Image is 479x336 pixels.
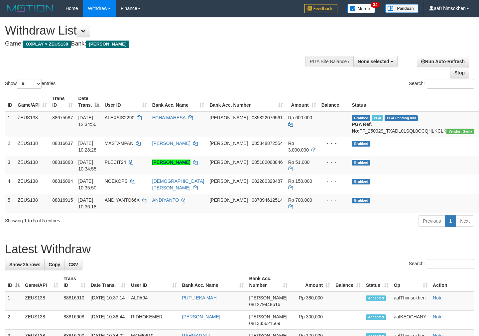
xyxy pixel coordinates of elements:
[391,273,430,291] th: Op: activate to sort column ascending
[5,24,313,37] h1: Withdraw List
[249,321,280,326] span: Copy 081335621569 to clipboard
[321,114,347,121] div: - - -
[209,197,248,203] span: [PERSON_NAME]
[446,129,474,134] span: Vendor URL: https://trx31.1velocity.biz
[319,92,349,111] th: Balance
[52,141,73,146] span: 88816637
[349,92,477,111] th: Status
[409,79,474,89] label: Search:
[252,141,283,146] span: Copy 085848872554 to clipboard
[5,137,15,156] td: 2
[152,178,204,190] a: [DEMOGRAPHIC_DATA][PERSON_NAME]
[102,92,150,111] th: User ID: activate to sort column ascending
[105,178,128,184] span: NOEKOPS
[50,92,75,111] th: Trans ID: activate to sort column ascending
[152,160,190,165] a: [PERSON_NAME]
[105,197,140,203] span: ANDIYANTO66X
[5,311,22,330] td: 2
[52,115,73,120] span: 88675587
[5,215,194,224] div: Showing 1 to 5 of 5 entries
[409,259,474,269] label: Search:
[75,92,102,111] th: Date Trans.: activate to sort column descending
[352,141,370,147] span: Grabbed
[430,273,474,291] th: Action
[152,115,185,120] a: ECHA MAHESA
[371,2,380,8] span: 34
[333,273,363,291] th: Balance: activate to sort column ascending
[252,197,283,203] span: Copy 087894612514 to clipboard
[180,273,247,291] th: Bank Acc. Name: activate to sort column ascending
[209,115,248,120] span: [PERSON_NAME]
[182,314,220,319] a: [PERSON_NAME]
[78,197,96,209] span: [DATE] 10:36:18
[5,41,313,47] h4: Game: Bank:
[152,197,179,203] a: ANDIYANTO
[22,311,61,330] td: ZEUS138
[247,273,290,291] th: Bank Acc. Number: activate to sort column ascending
[78,160,96,171] span: [DATE] 10:34:55
[321,159,347,166] div: - - -
[128,311,180,330] td: RIDHOKEMER
[5,273,22,291] th: ID: activate to sort column descending
[209,178,248,184] span: [PERSON_NAME]
[353,56,398,67] button: None selected
[366,314,386,320] span: Accepted
[363,273,391,291] th: Status: activate to sort column ascending
[105,141,134,146] span: MASTAMPAN
[9,262,40,267] span: Show 25 rows
[252,115,283,120] span: Copy 085822076561 to clipboard
[419,215,445,227] a: Previous
[288,178,312,184] span: Rp 150.000
[290,291,333,311] td: Rp 380,000
[288,141,309,153] span: Rp 3.000.000
[288,115,312,120] span: Rp 600.000
[366,295,386,301] span: Accepted
[15,137,50,156] td: ZEUS138
[252,178,283,184] span: Copy 082280328487 to clipboard
[182,295,217,300] a: PUTU EKA MAH
[52,197,73,203] span: 88816915
[321,178,347,184] div: - - -
[5,92,15,111] th: ID
[15,111,50,137] td: ZEUS138
[22,273,61,291] th: Game/API: activate to sort column ascending
[15,92,50,111] th: Game/API: activate to sort column ascending
[5,111,15,137] td: 1
[349,111,477,137] td: TF_250929_TXADL01SQL0CCQHLKCLK
[5,156,15,175] td: 3
[249,295,288,300] span: [PERSON_NAME]
[417,56,469,67] a: Run Auto-Refresh
[5,291,22,311] td: 1
[433,314,443,319] a: Note
[61,311,88,330] td: 88816908
[209,160,248,165] span: [PERSON_NAME]
[433,295,443,300] a: Note
[347,4,375,13] img: Button%20Memo.svg
[152,141,190,146] a: [PERSON_NAME]
[128,273,180,291] th: User ID: activate to sort column ascending
[150,92,207,111] th: Bank Acc. Name: activate to sort column ascending
[252,160,283,165] span: Copy 085182008846 to clipboard
[88,291,128,311] td: [DATE] 10:37:14
[52,178,73,184] span: 88816894
[5,243,474,256] h1: Latest Withdraw
[207,92,285,111] th: Bank Acc. Number: activate to sort column ascending
[128,291,180,311] td: ALPA94
[456,215,474,227] a: Next
[17,79,42,89] select: Showentries
[288,197,312,203] span: Rp 700.000
[321,140,347,147] div: - - -
[52,160,73,165] span: 88816868
[23,41,71,48] span: OXPLAY > ZEUS138
[290,273,333,291] th: Amount: activate to sort column ascending
[288,160,310,165] span: Rp 51.000
[5,79,56,89] label: Show entries
[352,160,370,166] span: Grabbed
[15,194,50,213] td: ZEUS138
[372,115,383,121] span: Marked by aafpengsreynich
[86,41,129,48] span: [PERSON_NAME]
[22,291,61,311] td: ZEUS138
[391,291,430,311] td: aafThimsokhen
[352,115,370,121] span: Grabbed
[15,175,50,194] td: ZEUS138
